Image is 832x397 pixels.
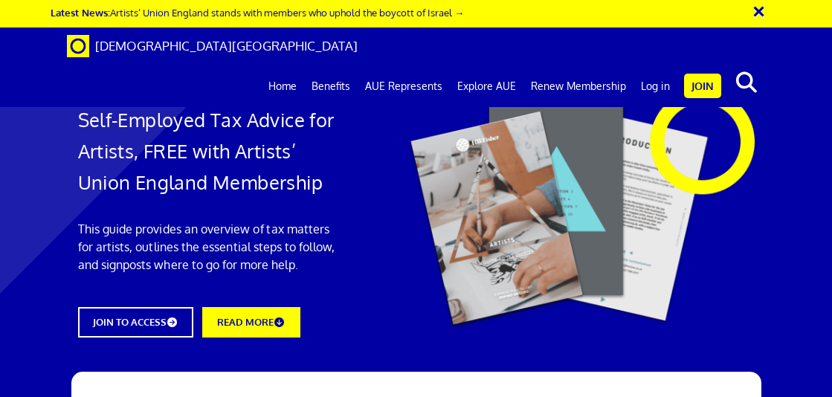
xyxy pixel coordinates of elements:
a: READ MORE [202,307,300,338]
a: Benefits [304,68,358,105]
a: Explore AUE [450,68,523,105]
a: Latest News:Artists’ Union England stands with members who uphold the boycott of Israel → [51,6,464,19]
h1: Self-Employed Tax Advice for Artists, FREE with Artists’ Union England Membership [78,104,347,198]
a: Home [261,68,304,105]
p: This guide provides an overview of tax matters for artists, outlines the essential steps to follo... [78,220,347,274]
a: Log in [633,68,677,105]
a: Join [684,74,721,98]
a: JOIN TO ACCESS [78,307,193,338]
button: search [724,67,770,98]
strong: Latest News: [51,6,110,19]
a: AUE Represents [358,68,450,105]
span: [DEMOGRAPHIC_DATA][GEOGRAPHIC_DATA] [95,38,358,54]
a: Brand [DEMOGRAPHIC_DATA][GEOGRAPHIC_DATA] [56,28,369,65]
a: Renew Membership [523,68,633,105]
